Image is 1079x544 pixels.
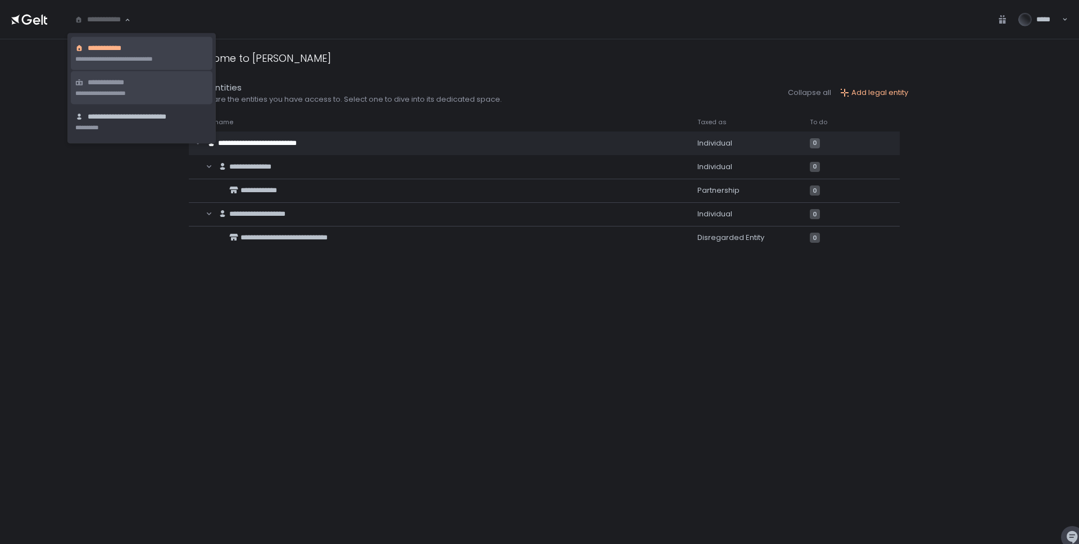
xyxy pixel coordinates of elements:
div: Individual [697,162,796,172]
span: 0 [810,162,820,172]
button: Collapse all [788,88,831,98]
div: Your entities [189,81,502,94]
div: Search for option [67,8,130,31]
span: 0 [810,233,820,243]
div: Below are the entities you have access to. Select one to dive into its dedicated space. [189,94,502,105]
input: Search for option [75,14,124,25]
div: Individual [697,209,796,219]
span: 0 [810,209,820,219]
span: Taxed as [697,118,727,126]
div: Welcome to [PERSON_NAME] [189,51,331,66]
div: Partnership [697,185,796,196]
span: 0 [810,185,820,196]
div: Individual [697,138,796,148]
button: Add legal entity [840,88,908,98]
span: 0 [810,138,820,148]
div: Disregarded Entity [697,233,796,243]
span: To do [810,118,827,126]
